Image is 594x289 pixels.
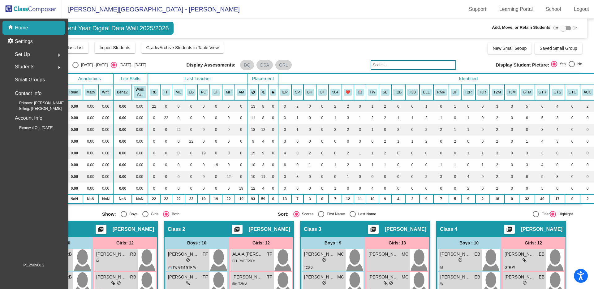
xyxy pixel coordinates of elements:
[407,89,418,96] button: T3B
[303,84,316,100] th: Behavior Only IEP
[391,136,406,147] td: 1
[172,124,185,136] td: 22
[113,136,132,147] td: 0.00
[303,100,316,112] td: 0
[420,124,433,136] td: 2
[565,100,580,112] td: 0
[493,46,527,51] span: New Small Group
[550,124,565,136] td: 4
[366,136,379,147] td: 0
[303,136,316,147] td: 0
[268,84,278,100] th: Keep with teacher
[174,89,183,96] button: MC
[278,136,291,147] td: 3
[329,84,342,100] th: 504 Plan
[451,89,459,96] button: DF
[552,89,563,96] button: GTS
[235,112,248,124] td: 0
[540,46,577,51] span: Saved Small Group
[505,112,519,124] td: 0
[303,112,316,124] td: 0
[420,84,433,100] th: English Language Learner
[44,45,84,50] span: Download Class List
[573,25,578,31] span: On
[575,61,582,67] div: No
[519,136,535,147] td: 1
[197,136,210,147] td: 0
[476,84,490,100] th: Tier 3 Reading
[162,89,170,96] button: TF
[148,73,248,84] th: Last Teacher
[197,147,210,159] td: 19
[160,124,172,136] td: 0
[185,147,197,159] td: 0
[537,89,548,96] button: GTR
[391,84,406,100] th: Tier Behavior Plan
[379,84,391,100] th: Social Emotional
[268,100,278,112] td: 0
[565,84,580,100] th: Gifted Creative Thinking
[66,112,83,124] td: 0.00
[233,226,241,235] mat-icon: picture_as_pdf
[185,112,197,124] td: 0
[476,124,490,136] td: 0
[132,124,148,136] td: 0.00
[160,147,172,159] td: 0
[197,112,210,124] td: 0
[160,100,172,112] td: 0
[505,84,519,100] th: Tier 3 Math
[354,84,366,100] th: Medical
[148,147,160,159] td: 0
[381,89,390,96] button: SE
[16,22,173,35] span: Third Grade Current Year Digital Data Wall 2025/2026
[318,89,327,96] button: OT
[66,124,83,136] td: 0.00
[369,226,377,235] mat-icon: picture_as_pdf
[113,73,148,84] th: Life Skills
[268,136,278,147] td: 0
[172,136,185,147] td: 0
[449,112,461,124] td: 0
[464,4,491,14] a: Support
[505,100,519,112] td: 0
[210,84,222,100] th: Grace Fedor
[379,124,391,136] td: 0
[248,73,278,84] th: Placement
[258,124,269,136] td: 12
[278,112,291,124] td: 0
[553,25,558,31] span: Off
[504,225,515,234] button: Print Students Details
[551,61,582,69] mat-radio-group: Select an option
[379,112,391,124] td: 2
[62,4,240,14] span: [PERSON_NAME][GEOGRAPHIC_DATA] - [PERSON_NAME]
[316,100,329,112] td: 0
[368,89,377,96] button: TW
[185,136,197,147] td: 22
[278,84,291,100] th: Individualized Education Plan
[433,84,449,100] th: RIMP
[342,136,354,147] td: 0
[505,124,519,136] td: 0
[210,112,222,124] td: 0
[433,124,449,136] td: 2
[98,124,113,136] td: 0.00
[366,100,379,112] td: 1
[222,124,235,136] td: 0
[330,89,340,96] button: 504
[379,100,391,112] td: 2
[185,100,197,112] td: 0
[210,147,222,159] td: 0
[85,89,97,96] button: Math
[342,100,354,112] td: 2
[235,124,248,136] td: 0
[235,100,248,112] td: 0
[66,100,83,112] td: 0.00
[293,89,302,96] button: SP
[9,125,53,131] span: Renewal On: [DATE]
[97,226,105,235] mat-icon: picture_as_pdf
[496,62,549,68] span: Display Student Picture:
[278,100,291,112] td: 0
[550,136,565,147] td: 3
[232,225,243,234] button: Print Students Details
[160,84,172,100] th: Tonita Ford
